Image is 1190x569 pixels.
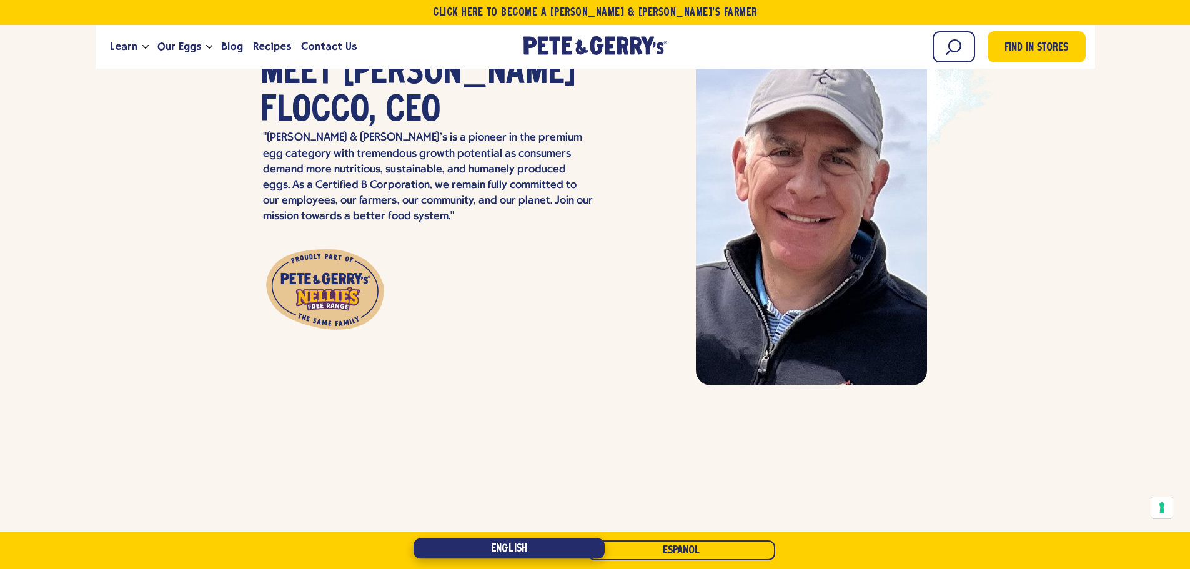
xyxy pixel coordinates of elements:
[248,30,296,64] a: Recipes
[414,538,605,559] a: English
[343,55,576,92] span: [PERSON_NAME]
[206,45,212,49] button: Open the dropdown menu for Our Eggs
[260,92,375,130] span: Flocco,
[301,39,357,54] span: Contact Us
[105,30,142,64] a: Learn
[157,39,201,54] span: Our Eggs
[1004,40,1068,57] span: Find in Stores
[110,39,137,54] span: Learn
[253,39,291,54] span: Recipes
[296,30,362,64] a: Contact Us
[216,30,248,64] a: Blog
[933,31,975,62] input: Search
[260,55,333,92] span: Meet
[385,92,440,130] span: CEO
[988,31,1086,62] a: Find in Stores
[152,30,206,64] a: Our Eggs
[1151,497,1173,518] button: Your consent preferences for tracking technologies
[263,130,595,224] p: "[PERSON_NAME] & [PERSON_NAME]’s is a pioneer in the premium egg category with tremendous growth ...
[221,39,243,54] span: Blog
[142,45,149,49] button: Open the dropdown menu for Learn
[588,540,775,560] a: Español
